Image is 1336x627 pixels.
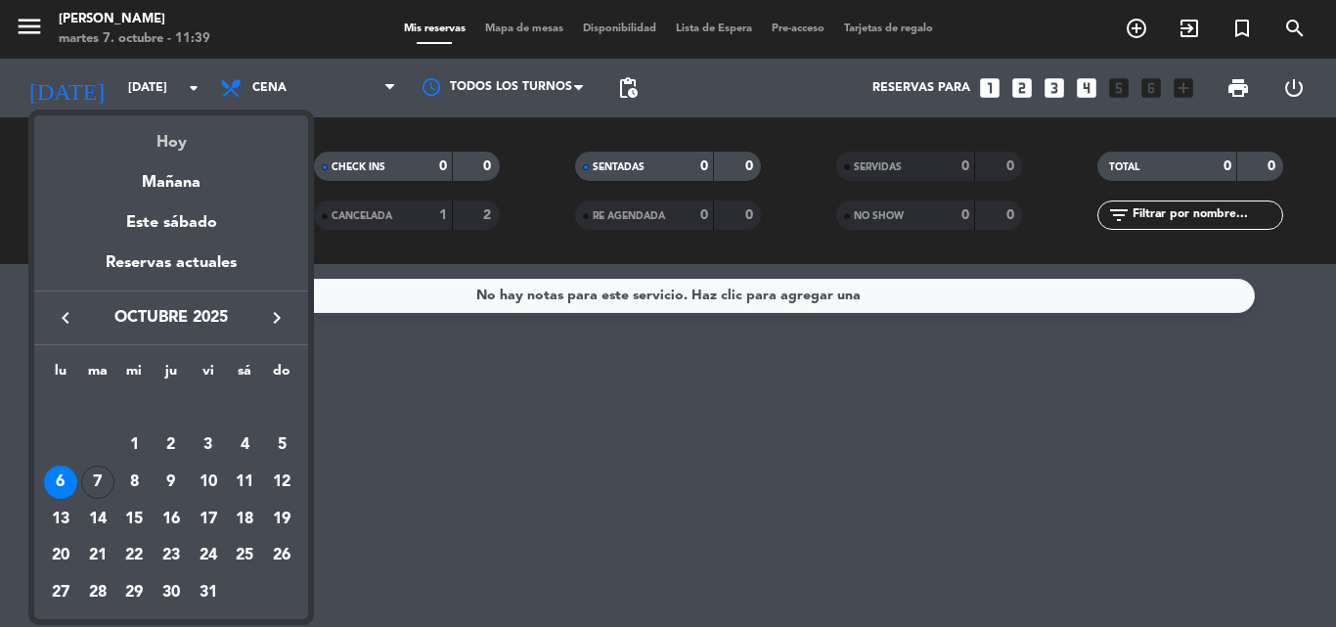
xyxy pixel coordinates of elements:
div: 12 [265,466,298,499]
th: sábado [227,360,264,390]
div: 1 [117,428,151,462]
button: keyboard_arrow_right [259,305,294,331]
div: 17 [192,503,225,536]
th: martes [79,360,116,390]
div: 5 [265,428,298,462]
div: 14 [81,503,114,536]
td: 3 de octubre de 2025 [190,427,227,465]
div: Este sábado [34,196,308,250]
td: 27 de octubre de 2025 [42,574,79,611]
th: viernes [190,360,227,390]
td: 17 de octubre de 2025 [190,501,227,538]
td: 18 de octubre de 2025 [227,501,264,538]
div: 3 [192,428,225,462]
div: 9 [155,466,188,499]
td: 24 de octubre de 2025 [190,538,227,575]
td: 2 de octubre de 2025 [153,427,190,465]
div: 22 [117,540,151,573]
div: 23 [155,540,188,573]
div: 18 [228,503,261,536]
td: 19 de octubre de 2025 [263,501,300,538]
div: 20 [44,540,77,573]
td: 25 de octubre de 2025 [227,538,264,575]
div: 29 [117,576,151,609]
div: 2 [155,428,188,462]
th: miércoles [115,360,153,390]
div: 13 [44,503,77,536]
div: Reservas actuales [34,250,308,291]
i: keyboard_arrow_left [54,306,77,330]
div: 15 [117,503,151,536]
td: 6 de octubre de 2025 [42,464,79,501]
div: 26 [265,540,298,573]
div: 24 [192,540,225,573]
td: 1 de octubre de 2025 [115,427,153,465]
div: 27 [44,576,77,609]
div: 4 [228,428,261,462]
th: jueves [153,360,190,390]
th: lunes [42,360,79,390]
div: 8 [117,466,151,499]
td: 28 de octubre de 2025 [79,574,116,611]
div: 31 [192,576,225,609]
td: 16 de octubre de 2025 [153,501,190,538]
span: octubre 2025 [83,305,259,331]
th: domingo [263,360,300,390]
i: keyboard_arrow_right [265,306,289,330]
td: 23 de octubre de 2025 [153,538,190,575]
td: 20 de octubre de 2025 [42,538,79,575]
td: 9 de octubre de 2025 [153,464,190,501]
td: 29 de octubre de 2025 [115,574,153,611]
td: 13 de octubre de 2025 [42,501,79,538]
div: 21 [81,540,114,573]
div: 25 [228,540,261,573]
td: 11 de octubre de 2025 [227,464,264,501]
td: OCT. [42,390,300,427]
td: 15 de octubre de 2025 [115,501,153,538]
td: 7 de octubre de 2025 [79,464,116,501]
div: 7 [81,466,114,499]
td: 30 de octubre de 2025 [153,574,190,611]
div: 19 [265,503,298,536]
div: Hoy [34,115,308,156]
td: 4 de octubre de 2025 [227,427,264,465]
td: 14 de octubre de 2025 [79,501,116,538]
td: 12 de octubre de 2025 [263,464,300,501]
td: 22 de octubre de 2025 [115,538,153,575]
td: 21 de octubre de 2025 [79,538,116,575]
div: 30 [155,576,188,609]
td: 10 de octubre de 2025 [190,464,227,501]
div: 11 [228,466,261,499]
div: Mañana [34,156,308,196]
div: 16 [155,503,188,536]
td: 26 de octubre de 2025 [263,538,300,575]
div: 6 [44,466,77,499]
div: 10 [192,466,225,499]
td: 8 de octubre de 2025 [115,464,153,501]
button: keyboard_arrow_left [48,305,83,331]
div: 28 [81,576,114,609]
td: 5 de octubre de 2025 [263,427,300,465]
td: 31 de octubre de 2025 [190,574,227,611]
